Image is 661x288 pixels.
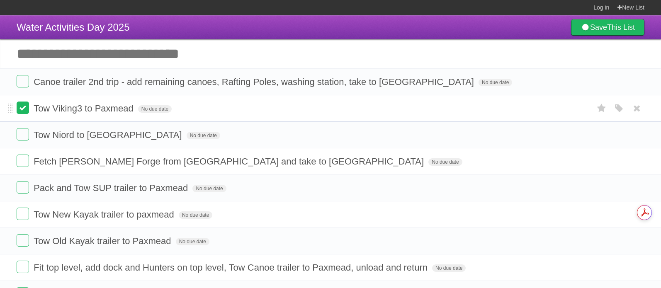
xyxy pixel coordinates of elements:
[34,103,136,114] span: Tow Viking3 to Paxmead
[17,234,29,247] label: Done
[17,181,29,194] label: Done
[192,185,226,192] span: No due date
[34,236,173,246] span: Tow Old Kayak trailer to Paxmead
[138,105,172,113] span: No due date
[34,262,430,273] span: Fit top level, add dock and Hunters on top level, Tow Canoe trailer to Paxmead, unload and return
[571,19,644,36] a: SaveThis List
[34,77,476,87] span: Canoe trailer 2nd trip - add remaining canoes, Rafting Poles, washing station, take to [GEOGRAPHI...
[17,261,29,273] label: Done
[17,155,29,167] label: Done
[34,156,426,167] span: Fetch [PERSON_NAME] Forge from [GEOGRAPHIC_DATA] and take to [GEOGRAPHIC_DATA]
[34,130,184,140] span: Tow Niord to [GEOGRAPHIC_DATA]
[17,22,130,33] span: Water Activities Day 2025
[17,128,29,140] label: Done
[428,158,462,166] span: No due date
[17,102,29,114] label: Done
[17,75,29,87] label: Done
[594,102,610,115] label: Star task
[176,238,209,245] span: No due date
[432,264,466,272] span: No due date
[17,208,29,220] label: Done
[179,211,212,219] span: No due date
[607,23,635,31] b: This List
[34,183,190,193] span: Pack and Tow SUP trailer to Paxmead
[479,79,512,86] span: No due date
[34,209,176,220] span: Tow New Kayak trailer to paxmead
[187,132,220,139] span: No due date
